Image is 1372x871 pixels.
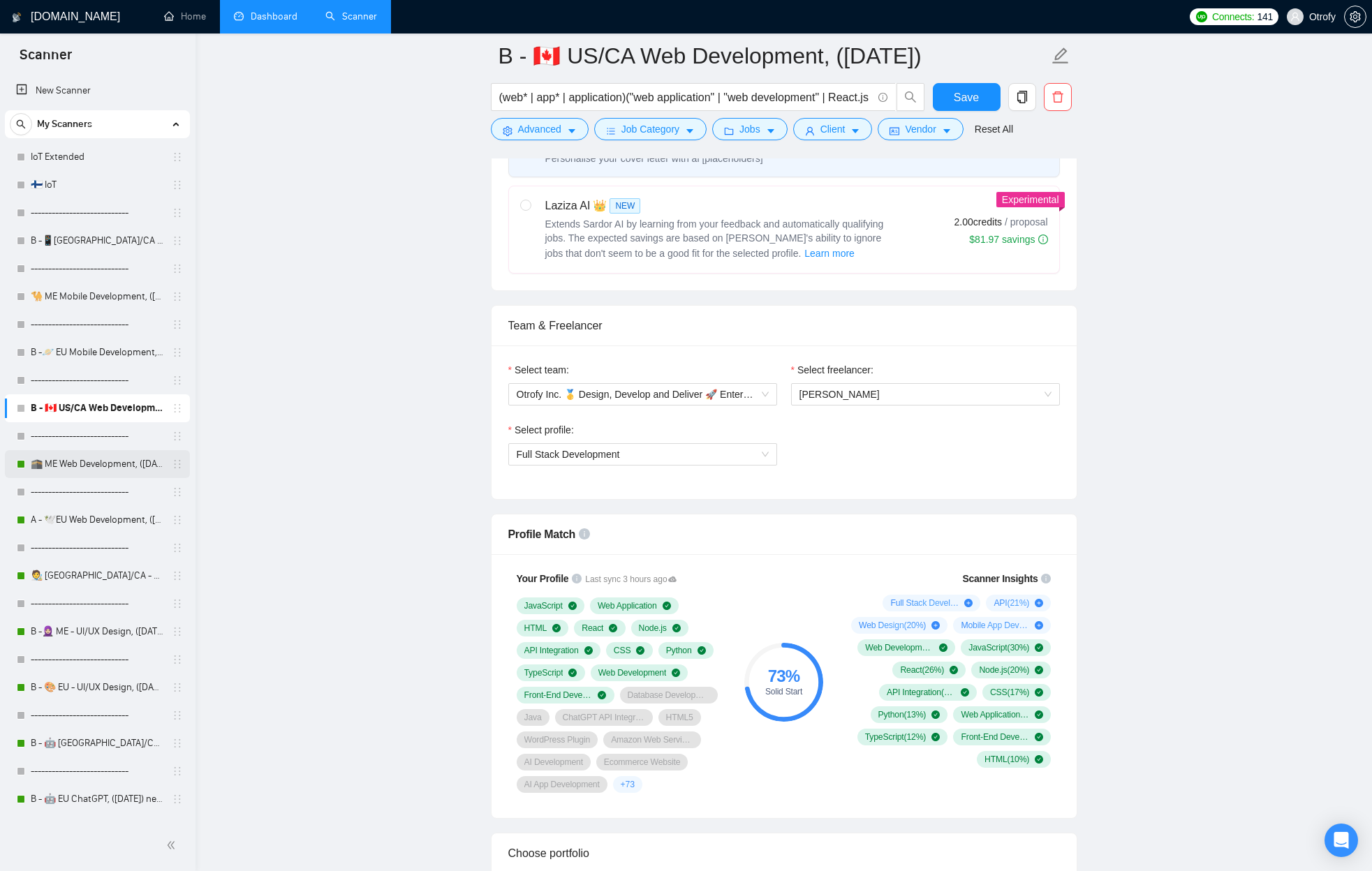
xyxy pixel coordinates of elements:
span: TypeScript [524,667,563,678]
span: Web Development ( 51 %) [865,642,934,653]
span: check-circle [568,669,577,677]
span: holder [172,291,183,302]
span: HTML5 [666,712,693,723]
span: Database Development [628,690,710,701]
span: JavaScript [524,600,563,611]
span: check-circle [931,710,940,719]
a: New Scanner [16,77,179,105]
button: userClientcaret-down [793,118,873,140]
span: Profile Match [508,528,576,540]
span: holder [172,682,183,693]
span: Save [954,89,979,106]
span: search [897,91,924,103]
button: setting [1344,6,1366,28]
li: My Scanners [5,110,190,813]
li: New Scanner [5,77,190,105]
span: Node.js [639,623,667,634]
span: check-circle [584,646,593,655]
span: holder [172,235,183,246]
span: check-circle [609,624,617,632]
span: holder [172,626,183,637]
span: check-circle [1035,733,1043,741]
span: holder [172,179,183,191]
a: setting [1344,11,1366,22]
span: API Integration ( 19 %) [887,687,955,698]
span: CSS ( 17 %) [990,687,1029,698]
button: settingAdvancedcaret-down [491,118,589,140]
a: B - 🇨🇦 US/CA Web Development, ([DATE]) [31,394,163,422]
a: ---------------------------- [31,199,163,227]
div: Open Intercom Messenger [1325,824,1358,857]
span: Web Application ( 13 %) [961,709,1029,720]
span: Your Profile [517,573,569,584]
div: Solid Start [744,687,823,696]
a: ---------------------------- [31,701,163,729]
span: check-circle [568,602,577,610]
span: check-circle [950,666,958,674]
span: check-circle [1035,710,1043,719]
span: / proposal [1005,215,1047,229]
span: Java [524,712,542,723]
span: check-circle [663,602,671,610]
span: info-circle [878,93,887,102]
span: JavaScript ( 30 %) [968,642,1029,653]
span: Ecommerce Website [604,757,680,768]
button: search [897,83,924,111]
span: info-circle [572,574,582,583]
span: check-circle [1035,755,1043,764]
span: Advanced [518,121,561,137]
span: Connects: [1212,9,1254,24]
span: check-circle [698,646,706,655]
span: caret-down [850,126,860,136]
span: Scanner Insights [962,574,1038,583]
span: API Integration [524,645,579,656]
span: holder [172,794,183,805]
span: Last sync 3 hours ago [585,573,677,586]
span: plus-circle [964,599,973,607]
span: double-left [166,838,180,852]
a: ---------------------------- [31,255,163,283]
span: holder [172,347,183,358]
span: holder [172,263,183,274]
span: info-circle [1038,234,1048,244]
span: check-circle [672,669,680,677]
span: Experimental [1002,194,1059,205]
a: B - 🤖 [GEOGRAPHIC_DATA]/CA ChatGPT, ([DATE]) new text [31,729,163,757]
span: NEW [610,198,640,214]
input: Search Freelance Jobs... [499,89,872,106]
span: user [1290,12,1300,22]
a: ---------------------------- [31,311,163,338]
span: holder [172,738,183,749]
span: Client [820,121,846,137]
a: searchScanner [325,10,377,22]
a: ---------------------------- [31,757,163,785]
span: Job Category [621,121,679,137]
a: B - 🎨 EU - UI/UX Design, ([DATE]) new text [31,673,163,701]
a: dashboardDashboard [234,10,297,22]
span: React ( 26 %) [900,664,944,676]
span: Jobs [739,121,760,137]
span: API ( 21 %) [994,597,1029,609]
button: Laziza AI NEWExtends Sardor AI by learning from your feedback and automatically qualifying jobs. ... [804,245,855,262]
span: AI App Development [524,779,600,790]
button: delete [1044,83,1072,111]
span: Front-End Development ( 10 %) [961,731,1029,743]
a: ---------------------------- [31,478,163,506]
span: info-circle [1041,574,1051,583]
a: 🐪 ME Mobile Development, ([DATE]) [31,283,163,311]
span: check-circle [552,624,561,632]
button: idcardVendorcaret-down [878,118,963,140]
a: 🇫🇮 IoT [31,171,163,199]
span: HTML [524,623,547,634]
span: setting [1345,11,1366,22]
span: Full Stack Development [517,449,620,460]
span: AI Development [524,757,583,768]
span: user [805,126,815,136]
div: $81.97 savings [969,232,1047,246]
span: info-circle [579,528,590,539]
img: upwork-logo.png [1196,11,1207,22]
span: check-circle [672,624,681,632]
span: check-circle [961,688,969,697]
span: Amazon Web Services [611,734,693,745]
span: check-circle [939,643,947,652]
